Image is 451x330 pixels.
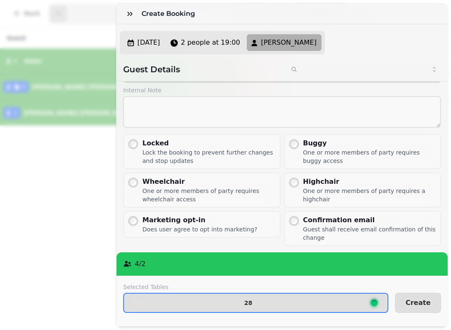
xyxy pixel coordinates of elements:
label: Internal Note [123,86,441,94]
div: Locked [142,138,276,148]
span: [DATE] [137,38,160,48]
span: [PERSON_NAME] [261,38,317,48]
label: Selected Tables [123,283,388,291]
div: Highchair [303,177,437,187]
div: Wheelchair [142,177,276,187]
div: Lock the booking to prevent further changes and stop updates [142,148,276,165]
div: Marketing opt-in [142,215,257,225]
span: Create [405,300,431,306]
div: Confirmation email [303,215,437,225]
div: Guest shall receive email confirmation of this change [303,225,437,242]
div: One or more members of party requires a highchair [303,187,437,203]
p: 4 / 2 [135,259,146,269]
div: Buggy [303,138,437,148]
div: One or more members of party requires wheelchair access [142,187,276,203]
p: 28 [244,300,252,306]
div: Does user agree to opt into marketing? [142,225,257,234]
button: 28 [123,293,388,313]
h3: Create Booking [142,9,198,19]
div: One or more members of party requires buggy access [303,148,437,165]
h2: Guest Details [123,63,279,75]
span: 2 people at 19:00 [181,38,240,48]
button: Create [395,293,441,313]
